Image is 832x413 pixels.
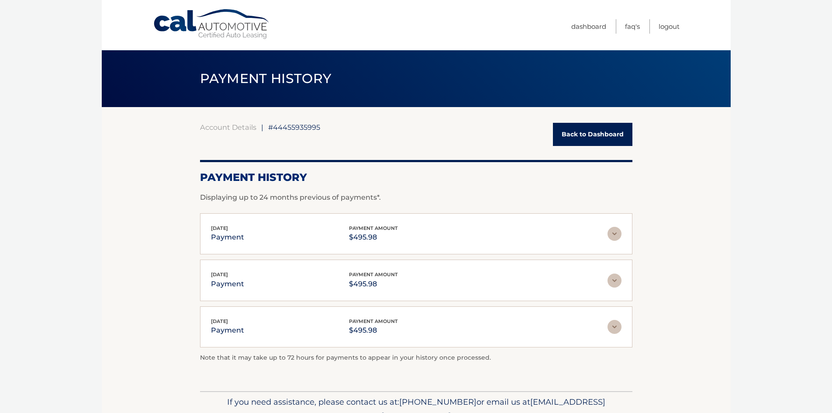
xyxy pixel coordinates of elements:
p: Displaying up to 24 months previous of payments*. [200,192,632,203]
span: PAYMENT HISTORY [200,70,331,87]
a: Logout [659,19,680,34]
span: payment amount [349,318,398,324]
p: payment [211,231,244,243]
a: Account Details [200,123,256,132]
a: Back to Dashboard [553,123,632,146]
span: | [261,123,263,132]
p: $495.98 [349,231,398,243]
p: $495.98 [349,324,398,337]
img: accordion-rest.svg [608,320,621,334]
span: [DATE] [211,318,228,324]
span: payment amount [349,225,398,231]
p: Note that it may take up to 72 hours for payments to appear in your history once processed. [200,353,632,363]
span: #44455935995 [268,123,320,132]
p: $495.98 [349,278,398,290]
a: Dashboard [571,19,606,34]
span: [DATE] [211,225,228,231]
a: FAQ's [625,19,640,34]
a: Cal Automotive [153,9,271,40]
span: payment amount [349,271,398,278]
span: [DATE] [211,271,228,278]
img: accordion-rest.svg [608,274,621,288]
h2: Payment History [200,171,632,184]
p: payment [211,324,244,337]
span: [PHONE_NUMBER] [399,397,476,407]
img: accordion-rest.svg [608,227,621,241]
p: payment [211,278,244,290]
